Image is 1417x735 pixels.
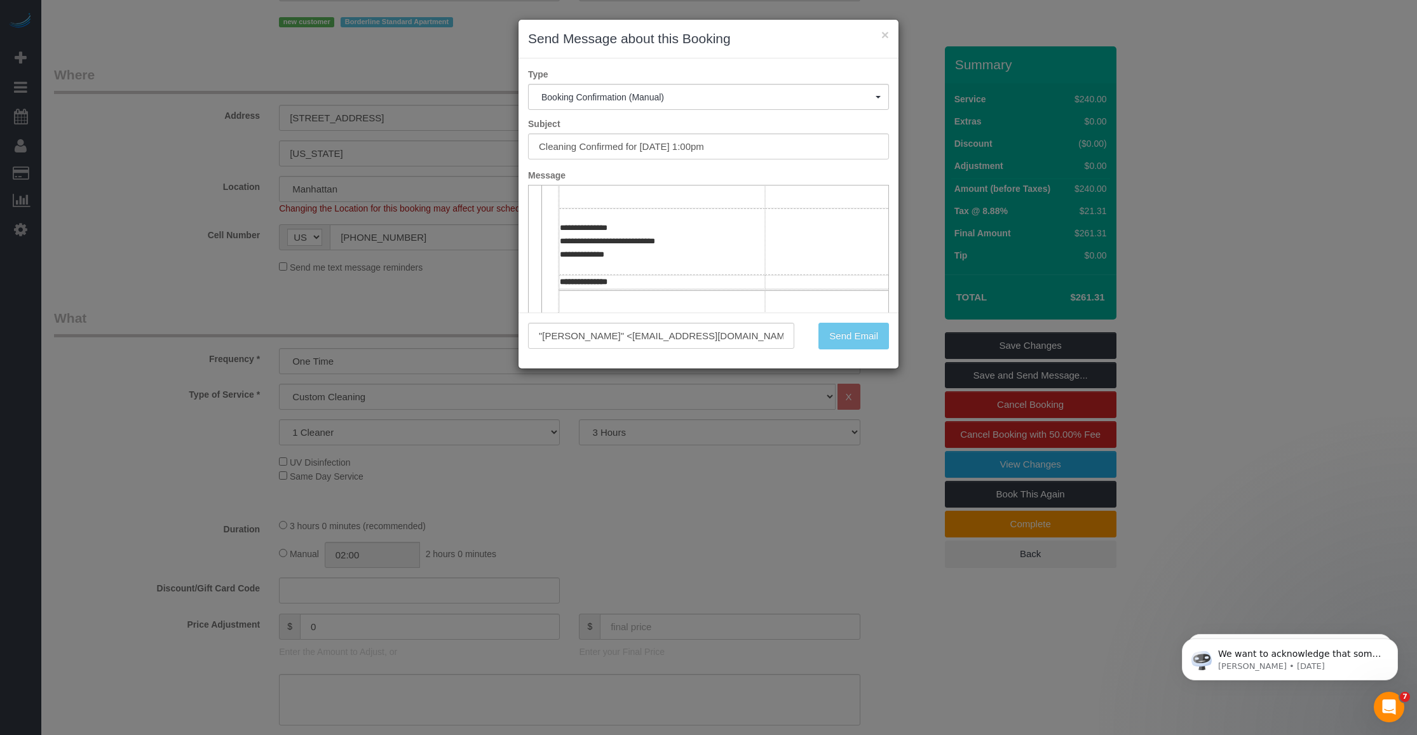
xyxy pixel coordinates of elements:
button: × [881,28,889,41]
span: Booking Confirmation (Manual) [541,92,876,102]
iframe: Intercom live chat [1374,692,1404,722]
iframe: Rich Text Editor, editor1 [529,185,888,384]
button: Booking Confirmation (Manual) [528,84,889,110]
span: 7 [1400,692,1410,702]
h3: Send Message about this Booking [528,29,889,48]
label: Type [519,68,898,81]
iframe: Intercom notifications message [1163,612,1417,701]
input: Subject [528,133,889,159]
p: Message from Ellie, sent 4d ago [55,49,219,60]
label: Subject [519,118,898,130]
span: We want to acknowledge that some users may be experiencing lag or slower performance in our softw... [55,37,219,211]
label: Message [519,169,898,182]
